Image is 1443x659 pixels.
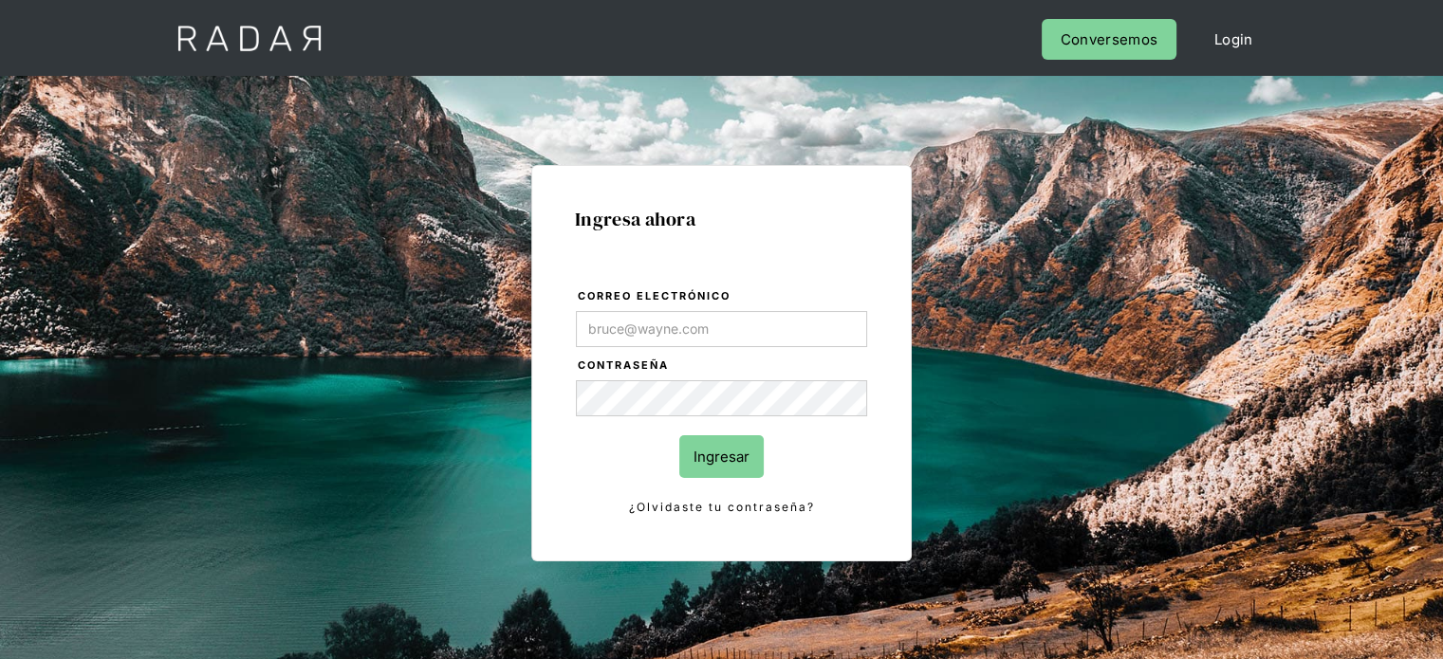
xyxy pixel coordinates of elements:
input: Ingresar [679,435,764,478]
a: Login [1195,19,1272,60]
a: ¿Olvidaste tu contraseña? [576,497,867,518]
h1: Ingresa ahora [575,209,868,229]
input: bruce@wayne.com [576,311,867,347]
label: Contraseña [578,357,867,375]
form: Login Form [575,286,868,518]
label: Correo electrónico [578,287,867,306]
a: Conversemos [1042,19,1176,60]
